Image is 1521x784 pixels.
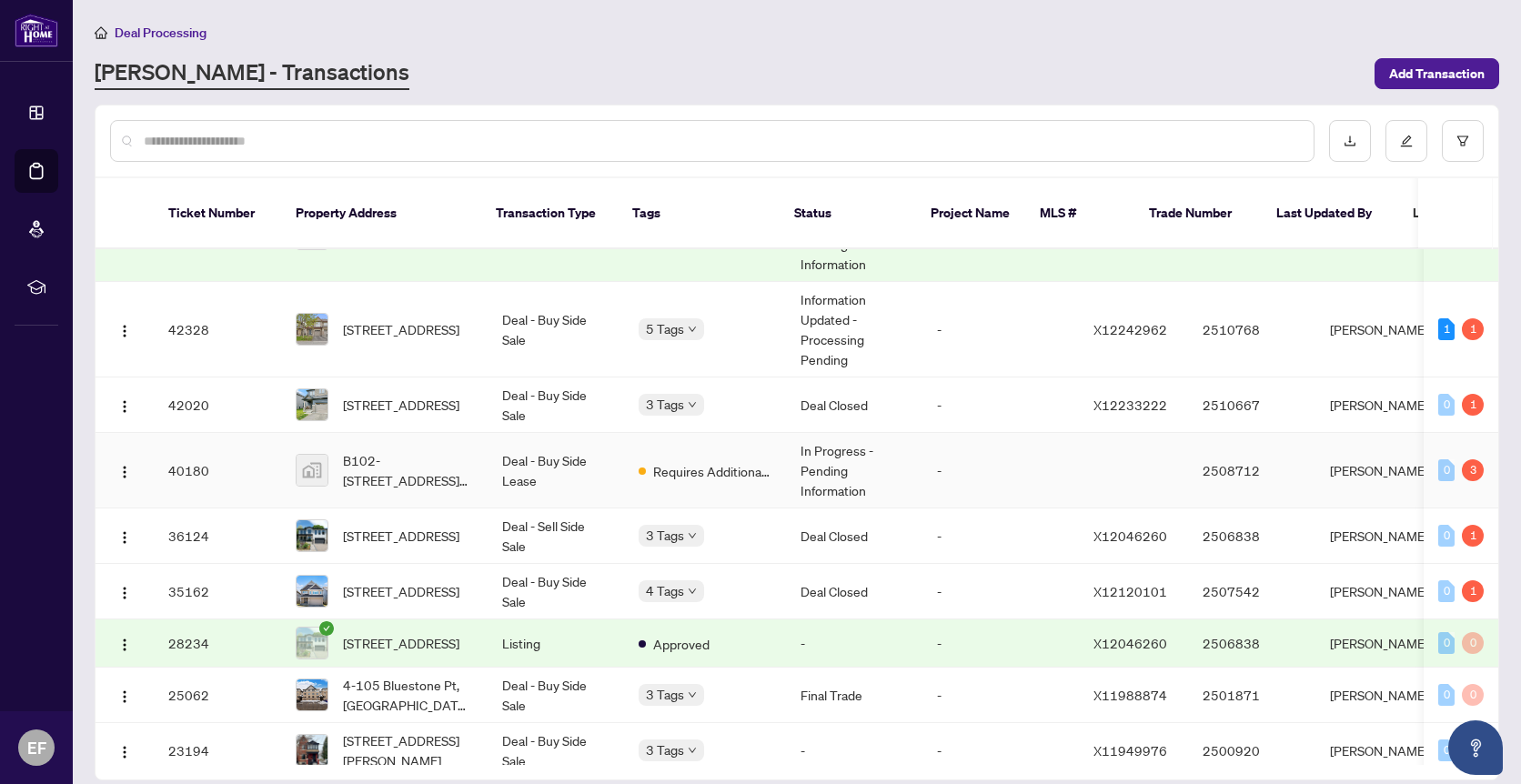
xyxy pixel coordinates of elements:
[1315,668,1452,723] td: [PERSON_NAME]
[117,399,132,414] img: Logo
[110,628,139,658] button: Logo
[1315,723,1452,779] td: [PERSON_NAME]
[1462,525,1484,547] div: 1
[653,634,710,654] span: Approved
[1438,739,1455,761] div: 0
[1442,120,1484,162] button: filter
[343,450,473,490] span: B102-[STREET_ADDRESS][GEOGRAPHIC_DATA][STREET_ADDRESS][GEOGRAPHIC_DATA]
[110,315,139,344] button: Logo
[154,377,281,433] td: 42020
[110,577,139,606] button: Logo
[1329,120,1371,162] button: download
[922,723,1079,779] td: -
[1093,635,1167,651] span: X12046260
[343,675,473,715] span: 4-105 Bluestone Pt, [GEOGRAPHIC_DATA] - [GEOGRAPHIC_DATA], [GEOGRAPHIC_DATA] K4A 0X7, [GEOGRAPHIC...
[319,621,334,636] span: check-circle
[1438,394,1455,416] div: 0
[646,739,684,760] span: 3 Tags
[786,723,922,779] td: -
[916,178,1025,249] th: Project Name
[786,508,922,564] td: Deal Closed
[1093,397,1167,413] span: X12233222
[281,178,481,249] th: Property Address
[488,668,624,723] td: Deal - Buy Side Sale
[117,465,132,479] img: Logo
[1389,59,1485,88] span: Add Transaction
[488,723,624,779] td: Deal - Buy Side Sale
[481,178,618,249] th: Transaction Type
[95,26,107,39] span: home
[1315,377,1452,433] td: [PERSON_NAME]
[1188,433,1315,508] td: 2508712
[488,377,624,433] td: Deal - Buy Side Sale
[1462,394,1484,416] div: 1
[646,525,684,546] span: 3 Tags
[117,638,132,652] img: Logo
[297,314,327,345] img: thumbnail-img
[1093,321,1167,337] span: X12242962
[343,581,459,601] span: [STREET_ADDRESS]
[154,723,281,779] td: 23194
[1462,580,1484,602] div: 1
[117,530,132,545] img: Logo
[1462,684,1484,706] div: 0
[297,735,327,766] img: thumbnail-img
[688,690,697,699] span: down
[27,735,46,760] span: EF
[343,319,459,339] span: [STREET_ADDRESS]
[95,57,409,90] a: [PERSON_NAME] - Transactions
[110,736,139,765] button: Logo
[297,679,327,710] img: thumbnail-img
[1315,508,1452,564] td: [PERSON_NAME]
[1344,135,1356,147] span: download
[922,564,1079,619] td: -
[1438,684,1455,706] div: 0
[154,619,281,668] td: 28234
[688,325,697,334] span: down
[786,564,922,619] td: Deal Closed
[297,455,327,486] img: thumbnail-img
[110,456,139,485] button: Logo
[1315,433,1452,508] td: [PERSON_NAME]
[688,746,697,755] span: down
[1134,178,1262,249] th: Trade Number
[786,282,922,377] td: Information Updated - Processing Pending
[1462,459,1484,481] div: 3
[1456,135,1469,147] span: filter
[1438,632,1455,654] div: 0
[117,586,132,600] img: Logo
[618,178,780,249] th: Tags
[786,433,922,508] td: In Progress - Pending Information
[1462,632,1484,654] div: 0
[1438,525,1455,547] div: 0
[1188,723,1315,779] td: 2500920
[297,628,327,658] img: thumbnail-img
[646,684,684,705] span: 3 Tags
[1438,580,1455,602] div: 0
[646,318,684,339] span: 5 Tags
[922,668,1079,723] td: -
[1375,58,1499,89] button: Add Transaction
[1093,742,1167,759] span: X11949976
[488,508,624,564] td: Deal - Sell Side Sale
[1438,318,1455,340] div: 1
[786,619,922,668] td: -
[1315,619,1452,668] td: [PERSON_NAME]
[15,14,58,47] img: logo
[922,619,1079,668] td: -
[297,389,327,420] img: thumbnail-img
[343,395,459,415] span: [STREET_ADDRESS]
[1093,687,1167,703] span: X11988874
[688,587,697,596] span: down
[646,394,684,415] span: 3 Tags
[154,178,281,249] th: Ticket Number
[1400,135,1413,147] span: edit
[1462,318,1484,340] div: 1
[688,531,697,540] span: down
[1315,282,1452,377] td: [PERSON_NAME]
[154,282,281,377] td: 42328
[646,580,684,601] span: 4 Tags
[1448,720,1503,775] button: Open asap
[488,619,624,668] td: Listing
[154,668,281,723] td: 25062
